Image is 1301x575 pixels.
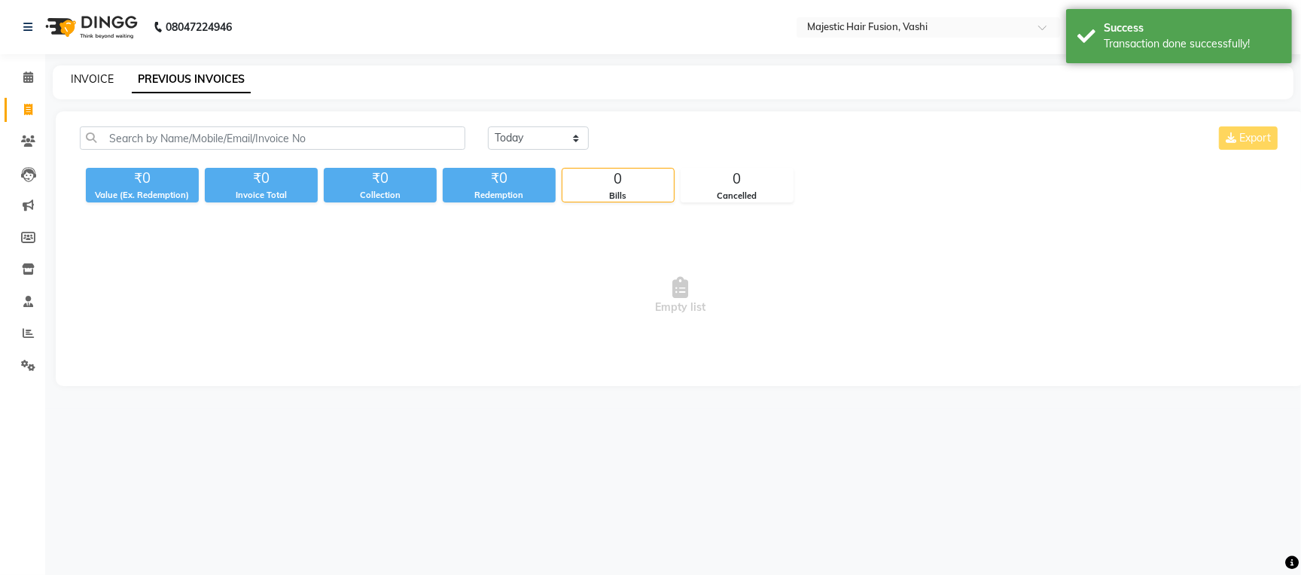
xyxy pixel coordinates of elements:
div: Value (Ex. Redemption) [86,189,199,202]
div: Cancelled [681,190,793,202]
div: ₹0 [324,168,437,189]
span: Empty list [80,221,1281,371]
div: Transaction done successfully! [1104,36,1281,52]
div: 0 [562,169,674,190]
div: Collection [324,189,437,202]
div: 0 [681,169,793,190]
div: Invoice Total [205,189,318,202]
div: ₹0 [443,168,556,189]
input: Search by Name/Mobile/Email/Invoice No [80,126,465,150]
div: Bills [562,190,674,202]
img: logo [38,6,142,48]
div: Redemption [443,189,556,202]
div: Success [1104,20,1281,36]
b: 08047224946 [166,6,232,48]
a: PREVIOUS INVOICES [132,66,251,93]
a: INVOICE [71,72,114,86]
div: ₹0 [86,168,199,189]
div: ₹0 [205,168,318,189]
